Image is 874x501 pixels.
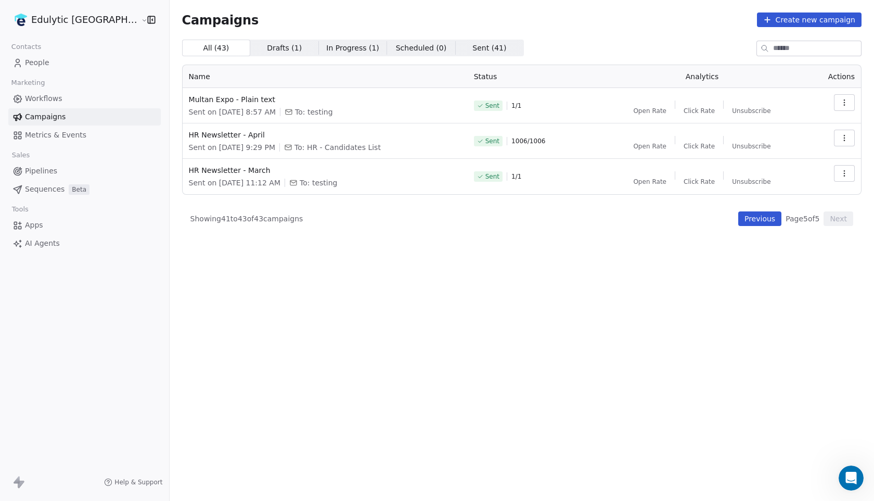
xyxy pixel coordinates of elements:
div: Recent messageProfile image for HarinderL ipsumd si ametco adi elit sedd eiusmo temporincidid.ut ... [10,122,198,177]
iframe: Intercom live chat [839,466,864,491]
div: Profile image for HarinderL ipsumd si ametco adi elit sedd eiusmo temporincidid.ut lab etdo magna... [11,138,197,177]
div: Close [179,17,198,35]
a: Workflows [8,90,161,107]
span: 1 / 1 [511,102,521,110]
span: Click Rate [684,107,715,115]
span: Edulytic [GEOGRAPHIC_DATA] [31,13,138,27]
button: Help [139,325,208,367]
span: Unsubscribe [732,142,770,151]
th: Name [183,65,468,88]
span: Help & Support [114,478,162,486]
a: Apps [8,217,161,234]
th: Status [468,65,598,88]
span: Campaigns [25,111,66,122]
span: 1 / 1 [511,172,521,181]
span: Metrics & Events [25,130,86,141]
th: Actions [806,65,861,88]
a: AI Agents [8,235,161,252]
button: Edulytic [GEOGRAPHIC_DATA] [12,11,134,29]
span: In Progress ( 1 ) [326,43,379,54]
span: Sent on [DATE] 11:12 AM [189,178,280,188]
span: To: HR - Candidates List [294,142,381,153]
span: Apps [25,220,43,231]
div: • 22h ago [109,157,143,168]
div: Recent message [21,131,187,142]
span: Click Rate [684,142,715,151]
span: Help [165,351,182,358]
img: Profile image for Harinder [21,147,42,168]
span: Messages [86,351,122,358]
span: Drafts ( 1 ) [267,43,302,54]
span: HR Newsletter - March [189,165,461,176]
span: Pipelines [25,166,57,177]
span: Page 5 of 5 [786,214,819,224]
span: Open Rate [633,107,666,115]
button: Create new campaign [757,12,862,27]
span: Scheduled ( 0 ) [396,43,447,54]
span: Marketing [7,75,49,91]
button: Next [824,211,853,226]
a: Pipelines [8,162,161,180]
span: Sent [485,172,499,181]
img: Profile image for Harinder [60,17,81,37]
span: Sent ( 41 ) [472,43,506,54]
span: Sent on [DATE] 9:29 PM [189,142,275,153]
span: Showing 41 to 43 of 43 campaigns [190,214,303,224]
span: Unsubscribe [732,178,770,186]
span: Home [23,351,46,358]
span: 1006 / 1006 [511,137,545,145]
div: [PERSON_NAME] [46,157,107,168]
span: Sent [485,137,499,145]
span: People [25,57,49,68]
span: Open Rate [633,142,666,151]
span: Multan Expo - Plain text [189,94,461,105]
div: Send us a message [21,191,174,202]
img: edulytic-mark-retina.png [15,14,27,26]
a: Campaigns [8,108,161,126]
span: To: testing [300,178,337,188]
div: Send us a message [10,182,198,211]
img: Profile image for Mrinal [41,17,61,37]
span: Campaigns [182,12,259,27]
a: SequencesBeta [8,181,161,198]
span: Click Rate [684,178,715,186]
span: Unsubscribe [732,107,770,115]
button: Previous [738,211,781,226]
span: Tools [7,202,33,217]
span: Sent [485,102,499,110]
span: Beta [69,184,89,195]
span: Open Rate [633,178,666,186]
span: Sales [7,147,34,163]
a: Help & Support [104,478,162,486]
button: Messages [69,325,138,367]
span: HR Newsletter - April [189,130,461,140]
a: People [8,54,161,71]
span: To: testing [295,107,332,117]
span: Sent on [DATE] 8:57 AM [189,107,276,117]
p: Hi Rafay 👋 [21,74,187,92]
span: Sequences [25,184,65,195]
span: Workflows [25,93,62,104]
span: Contacts [7,39,46,55]
p: How can we help? [21,92,187,109]
th: Analytics [598,65,807,88]
span: AI Agents [25,238,60,249]
a: Metrics & Events [8,127,161,144]
img: Profile image for Siddarth [21,17,42,37]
